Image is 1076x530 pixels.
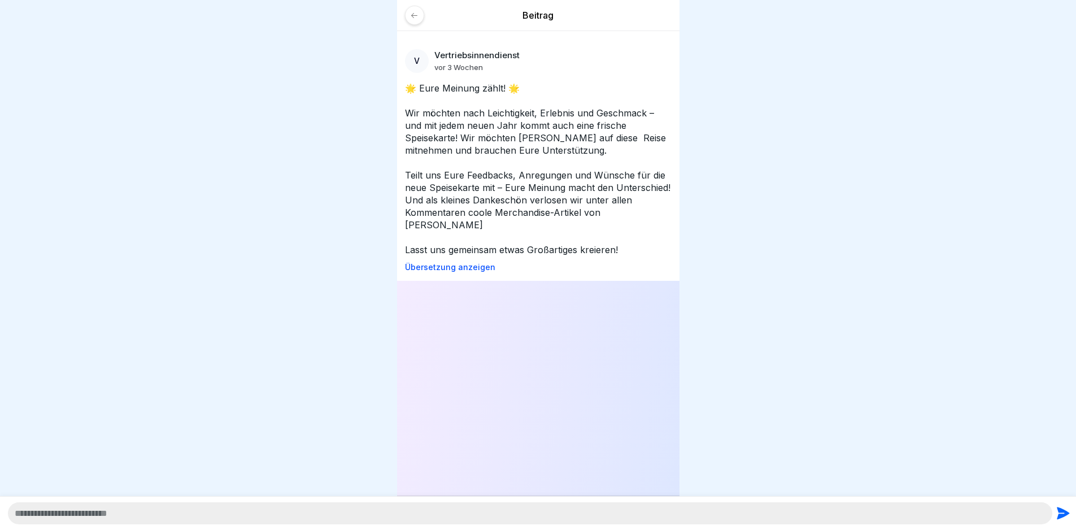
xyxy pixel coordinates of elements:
p: Vertriebsinnendienst [434,50,520,60]
p: Übersetzung anzeigen [405,263,672,272]
div: V [405,49,429,73]
p: vor 3 Wochen [434,63,483,72]
p: 🌟 Eure Meinung zählt! 🌟 Wir möchten nach Leichtigkeit, Erlebnis und Geschmack – und mit jedem neu... [405,82,672,256]
p: Beitrag [405,9,672,21]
